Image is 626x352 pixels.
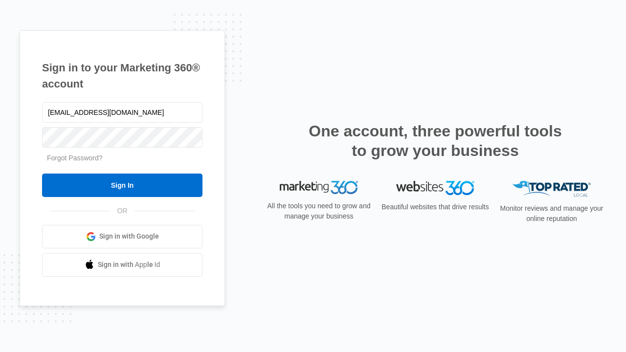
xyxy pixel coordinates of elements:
[264,201,374,221] p: All the tools you need to grow and manage your business
[42,225,202,248] a: Sign in with Google
[42,174,202,197] input: Sign In
[513,181,591,197] img: Top Rated Local
[111,206,134,216] span: OR
[99,231,159,242] span: Sign in with Google
[497,203,606,224] p: Monitor reviews and manage your online reputation
[98,260,160,270] span: Sign in with Apple Id
[396,181,474,195] img: Websites 360
[306,121,565,160] h2: One account, three powerful tools to grow your business
[42,60,202,92] h1: Sign in to your Marketing 360® account
[42,102,202,123] input: Email
[47,154,103,162] a: Forgot Password?
[42,253,202,277] a: Sign in with Apple Id
[280,181,358,195] img: Marketing 360
[380,202,490,212] p: Beautiful websites that drive results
